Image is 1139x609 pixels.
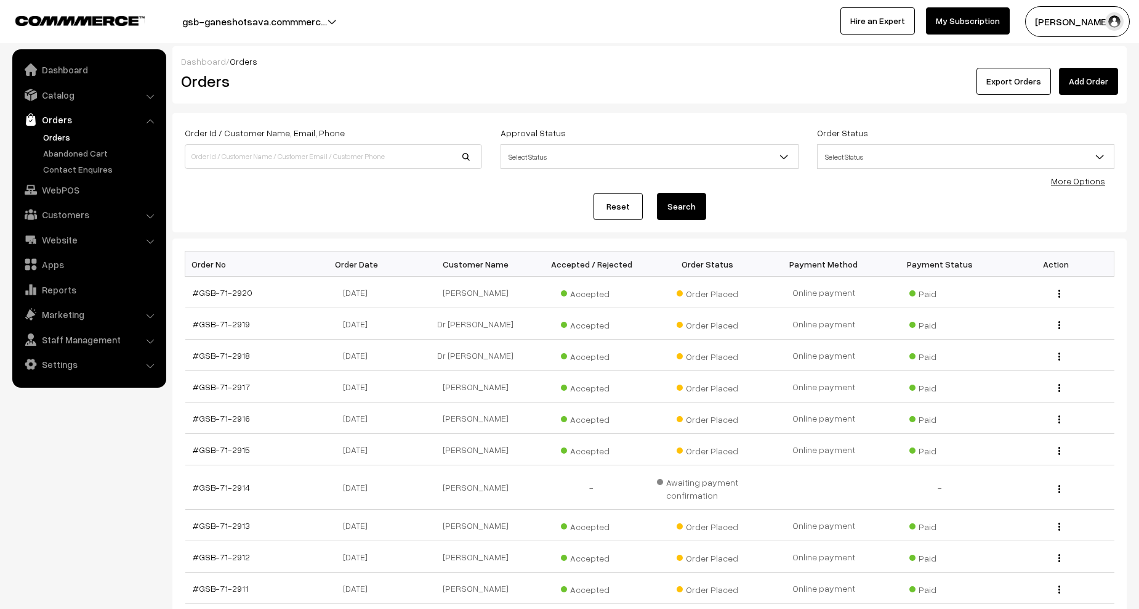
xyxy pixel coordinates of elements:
td: [DATE] [301,371,417,403]
img: Menu [1058,485,1060,493]
a: #GSB-71-2920 [193,287,252,298]
label: Order Status [817,126,868,139]
th: Payment Method [766,251,882,277]
a: #GSB-71-2919 [193,319,250,329]
span: Order Placed [677,316,738,332]
button: Search [657,193,706,220]
td: Online payment [766,340,882,371]
a: COMMMERCE [15,12,123,27]
span: Select Status [501,146,797,168]
td: [PERSON_NAME] [417,277,534,308]
td: Online payment [766,277,882,308]
button: [PERSON_NAME] [1025,6,1130,37]
th: Action [998,251,1114,277]
span: Order Placed [677,378,738,394]
input: Order Id / Customer Name / Customer Email / Customer Phone [185,144,482,169]
img: Menu [1058,447,1060,455]
span: Paid [909,284,971,300]
td: Online payment [766,510,882,541]
td: [PERSON_NAME] [417,541,534,573]
a: #GSB-71-2912 [193,552,250,562]
td: [DATE] [301,277,417,308]
a: Orders [15,108,162,131]
td: - [882,465,998,510]
span: Accepted [561,284,622,300]
a: Reports [15,279,162,301]
a: Add Order [1059,68,1118,95]
td: [DATE] [301,434,417,465]
button: gsb-ganeshotsava.commmerc… [139,6,370,37]
span: Paid [909,410,971,426]
td: - [533,465,650,510]
a: #GSB-71-2915 [193,444,250,455]
span: Select Status [501,144,798,169]
td: Online payment [766,573,882,604]
td: [PERSON_NAME] [417,434,534,465]
img: COMMMERCE [15,16,145,25]
a: Abandoned Cart [40,147,162,160]
span: Paid [909,549,971,565]
span: Accepted [561,580,622,596]
th: Accepted / Rejected [533,251,650,277]
span: Order Placed [677,580,738,596]
td: Online payment [766,403,882,434]
td: Online payment [766,371,882,403]
td: [DATE] [301,308,417,340]
span: Order Placed [677,549,738,565]
span: Paid [909,441,971,457]
span: Order Placed [677,410,738,426]
a: Catalog [15,84,162,106]
div: / [181,55,1118,68]
span: Select Status [817,144,1114,169]
a: #GSB-71-2911 [193,583,248,594]
a: More Options [1051,176,1105,186]
a: My Subscription [926,7,1010,35]
span: Orders [230,56,257,67]
th: Order No [185,251,302,277]
span: Accepted [561,517,622,533]
td: [DATE] [301,541,417,573]
img: Menu [1058,353,1060,361]
td: Online payment [766,308,882,340]
a: #GSB-71-2917 [193,382,250,392]
a: #GSB-71-2914 [193,482,250,493]
a: Settings [15,353,162,375]
span: Paid [909,580,971,596]
span: Accepted [561,441,622,457]
img: Menu [1058,523,1060,531]
span: Select Status [818,146,1114,168]
a: WebPOS [15,179,162,201]
span: Order Placed [677,347,738,363]
td: Online payment [766,434,882,465]
a: Dashboard [181,56,226,67]
img: Menu [1058,554,1060,562]
td: [DATE] [301,403,417,434]
h2: Orders [181,72,481,91]
td: Dr [PERSON_NAME] [417,308,534,340]
a: Contact Enquires [40,163,162,176]
span: Order Placed [677,284,738,300]
a: Hire an Expert [840,7,915,35]
span: Accepted [561,410,622,426]
span: Awaiting payment confirmation [657,473,759,502]
img: Menu [1058,290,1060,298]
td: [PERSON_NAME] [417,371,534,403]
img: Menu [1058,321,1060,329]
td: [DATE] [301,340,417,371]
td: [PERSON_NAME] [417,403,534,434]
a: Marketing [15,303,162,325]
img: Menu [1058,415,1060,423]
img: user [1105,12,1124,31]
td: [PERSON_NAME] [417,510,534,541]
a: Staff Management [15,329,162,351]
a: #GSB-71-2916 [193,413,250,423]
label: Approval Status [501,126,566,139]
a: Website [15,229,162,251]
span: Paid [909,316,971,332]
img: Menu [1058,384,1060,392]
span: Accepted [561,549,622,565]
span: Order Placed [677,441,738,457]
span: Paid [909,378,971,394]
td: [DATE] [301,510,417,541]
td: Online payment [766,541,882,573]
